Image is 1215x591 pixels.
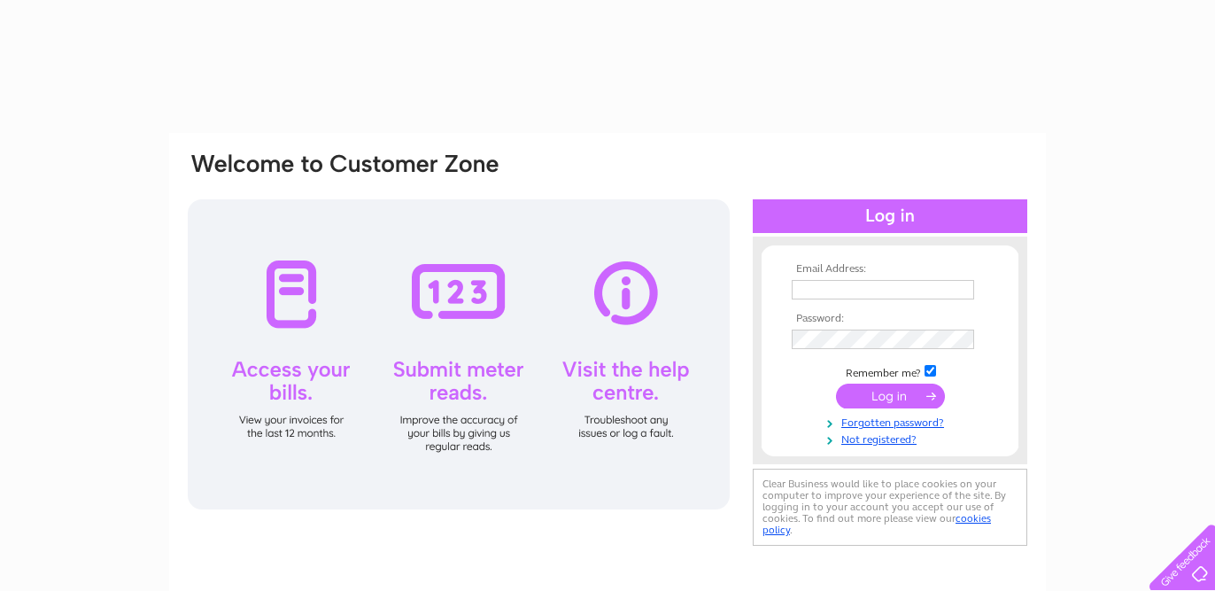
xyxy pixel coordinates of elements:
a: Forgotten password? [792,413,993,430]
a: cookies policy [762,512,991,536]
input: Submit [836,384,945,408]
td: Remember me? [787,362,993,380]
div: Clear Business would like to place cookies on your computer to improve your experience of the sit... [753,469,1027,546]
th: Password: [787,313,993,325]
th: Email Address: [787,263,993,276]
a: Not registered? [792,430,993,447]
